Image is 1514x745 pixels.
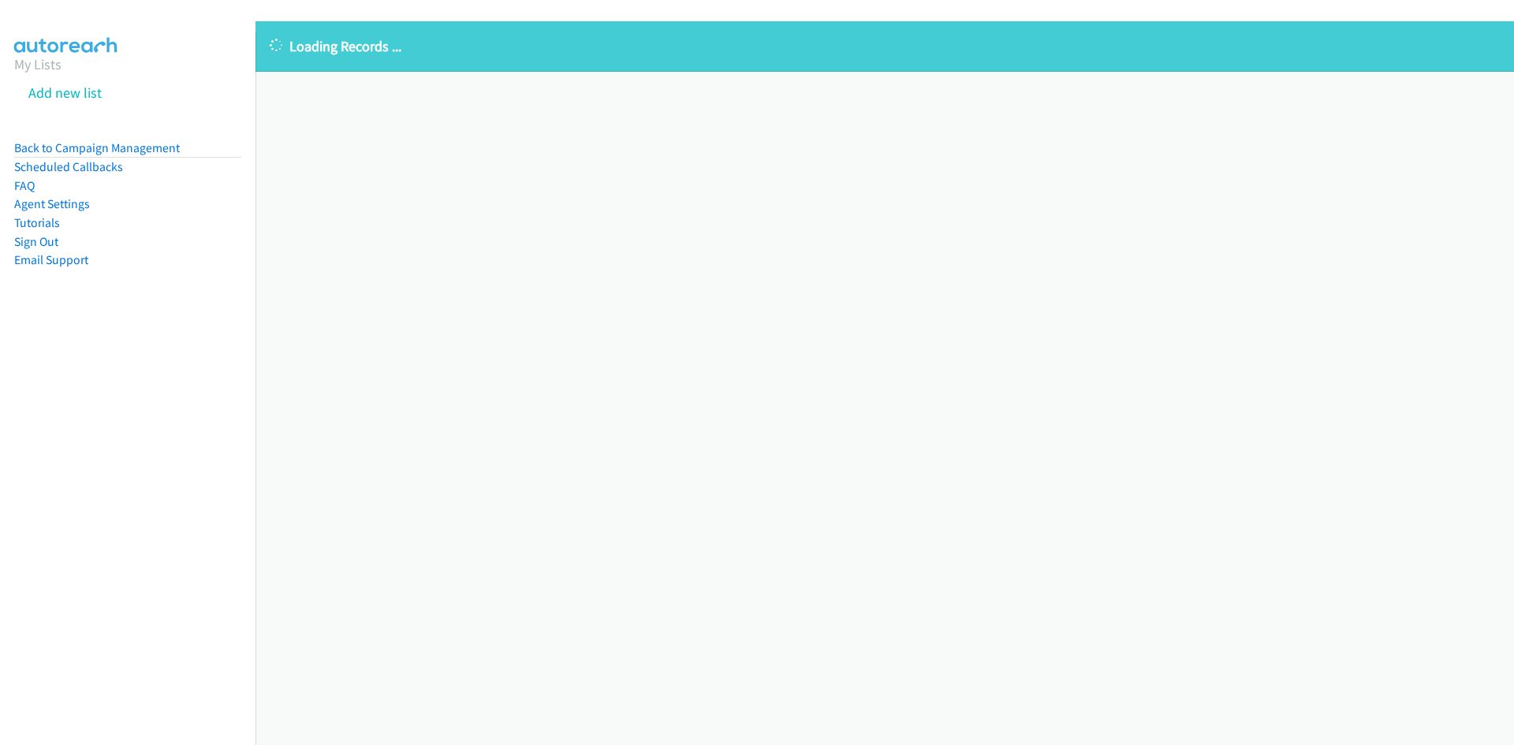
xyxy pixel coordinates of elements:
a: My Lists [14,55,62,73]
a: Sign Out [14,234,58,249]
a: Scheduled Callbacks [14,159,123,174]
a: FAQ [14,178,35,193]
p: Loading Records ... [270,35,1500,57]
a: Add new list [28,84,102,102]
a: Email Support [14,252,88,267]
a: Agent Settings [14,196,90,211]
a: Tutorials [14,215,60,230]
a: Back to Campaign Management [14,140,180,155]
